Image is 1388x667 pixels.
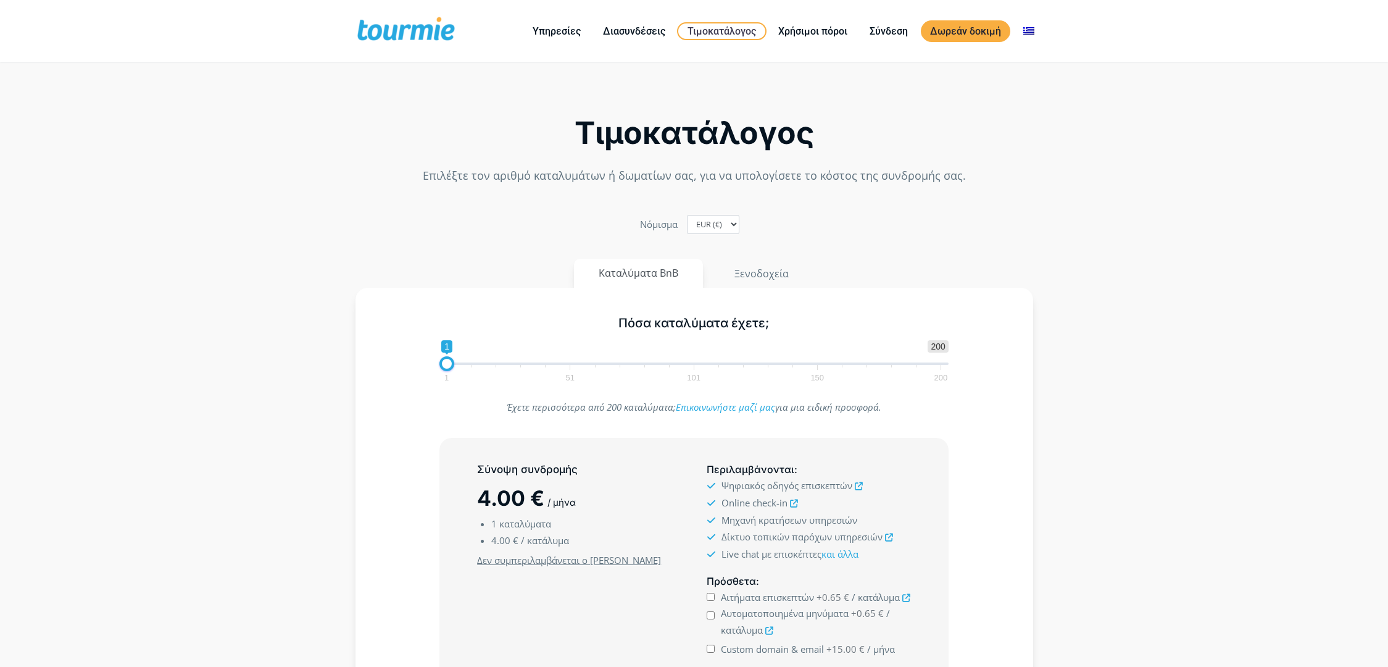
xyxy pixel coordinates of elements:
[491,518,497,530] span: 1
[721,531,883,543] span: Δίκτυο τοπικών παρόχων υπηρεσιών
[826,643,865,655] span: +15.00 €
[769,23,857,39] a: Χρήσιμοι πόροι
[439,399,949,416] p: Έχετε περισσότερα από 200 καταλύματα; για μια ειδική προσφορά.
[443,375,451,380] span: 1
[685,375,702,380] span: 101
[852,591,900,603] span: / κατάλυμα
[928,340,948,353] span: 200
[640,216,678,233] label: Nόμισμα
[477,554,661,566] u: Δεν συμπεριλαμβάνεται ο [PERSON_NAME]
[721,607,849,619] span: Αυτοματοποιημένα μηνύματα
[477,462,681,477] h5: Σύνοψη συνδρομής
[676,401,775,413] a: Επικοινωνήστε μαζί μας
[851,607,884,619] span: +0.65 €
[677,22,767,40] a: Τιμοκατάλογος
[547,497,576,508] span: / μήνα
[707,462,910,477] h5: :
[523,23,590,39] a: Υπηρεσίες
[355,119,1033,148] h2: Τιμοκατάλογος
[867,643,895,655] span: / μήνα
[439,316,949,331] h5: Πόσα καταλύματα έχετε;
[721,548,858,560] span: Live chat με επισκέπτες
[721,591,814,603] span: Αιτήματα επισκεπτών
[721,643,824,655] span: Custom domain & email
[721,514,857,526] span: Μηχανή κρατήσεων υπηρεσιών
[808,375,826,380] span: 150
[594,23,675,39] a: Διασυνδέσεις
[521,534,569,547] span: / κατάλυμα
[441,340,452,353] span: 1
[491,534,518,547] span: 4.00 €
[721,497,788,509] span: Online check-in
[707,575,756,587] span: Πρόσθετα
[721,479,852,492] span: Ψηφιακός οδηγός επισκεπτών
[860,23,917,39] a: Σύνδεση
[499,518,551,530] span: καταλύματα
[355,167,1033,184] p: Επιλέξτε τον αριθμό καταλυμάτων ή δωματίων σας, για να υπολογίσετε το κόστος της συνδρομής σας.
[477,485,544,511] span: 4.00 €
[933,375,950,380] span: 200
[921,20,1010,42] a: Δωρεάν δοκιμή
[707,574,910,589] h5: :
[574,259,703,288] button: Καταλύματα BnB
[817,591,849,603] span: +0.65 €
[707,463,794,476] span: Περιλαμβάνονται
[564,375,576,380] span: 51
[709,259,814,288] button: Ξενοδοχεία
[821,548,858,560] a: και άλλα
